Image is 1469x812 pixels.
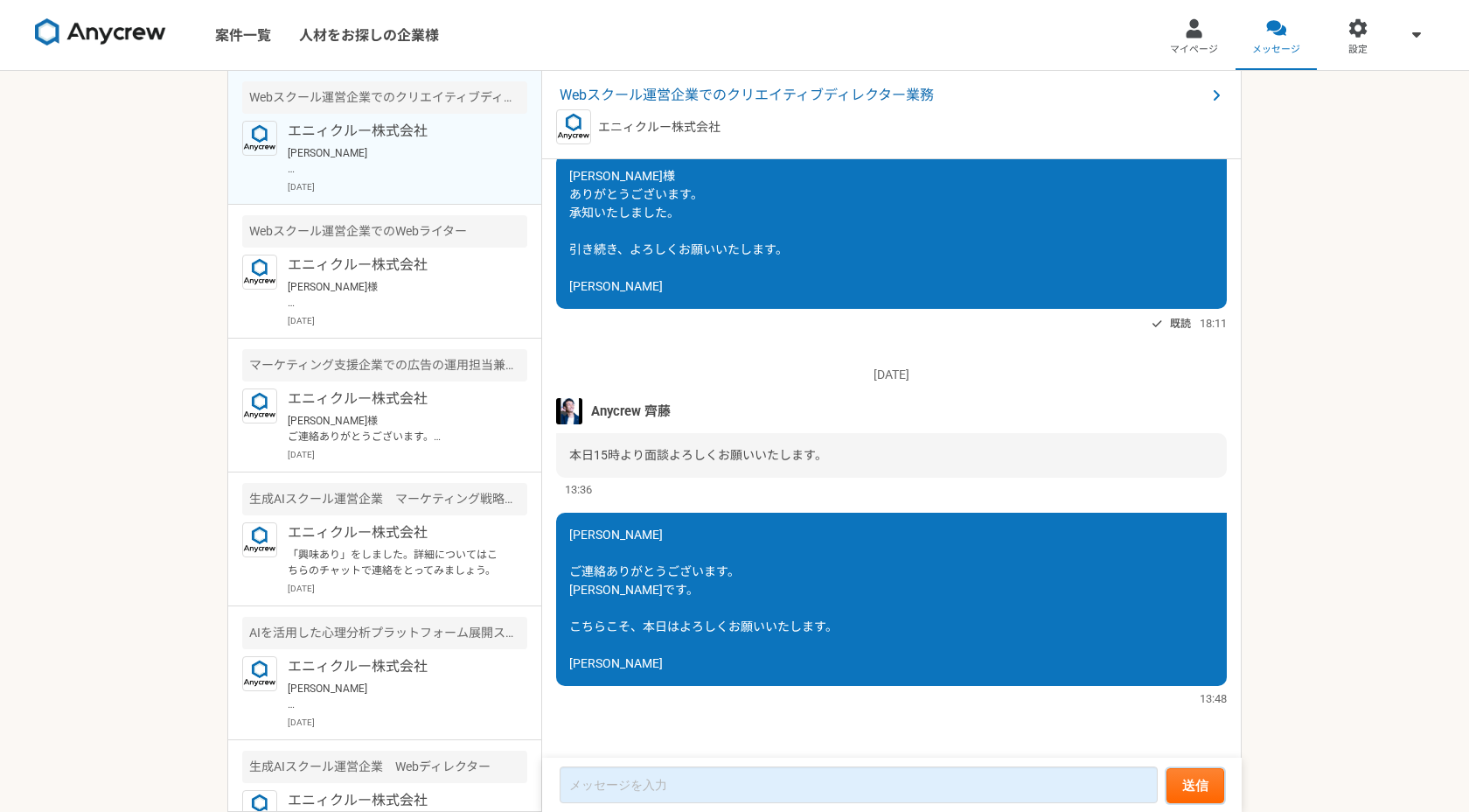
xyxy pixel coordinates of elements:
p: [DATE] [288,448,527,461]
img: logo_text_blue_01.png [242,522,277,557]
p: エニィクルー株式会社 [288,522,504,543]
div: Webスクール運営企業でのクリエイティブディレクター業務 [242,81,527,114]
span: 本日15時より面談よろしくお願いいたします。 [569,448,827,462]
p: エニィクルー株式会社 [288,121,504,142]
span: 既読 [1170,313,1191,334]
div: Webスクール運営企業でのWebライター [242,215,527,248]
button: 送信 [1166,768,1224,803]
p: [DATE] [556,366,1227,384]
span: 18:11 [1200,315,1227,332]
p: [DATE] [288,716,527,729]
p: [PERSON_NAME] ご連絡ありがとうございます。 [PERSON_NAME]です。 こちらこそ、本日はよろしくお願いいたします。 [PERSON_NAME] [288,145,504,177]
p: エニィクルー株式会社 [288,255,504,276]
span: 13:36 [565,481,592,498]
span: Anycrew 齊藤 [591,402,671,421]
p: エニィクルー株式会社 [288,388,504,409]
span: メッセージ [1252,43,1300,57]
img: logo_text_blue_01.png [242,656,277,691]
img: logo_text_blue_01.png [556,109,591,144]
p: エニィクルー株式会社 [288,656,504,677]
img: logo_text_blue_01.png [242,388,277,423]
p: エニィクルー株式会社 [598,118,721,136]
div: AIを活用した心理分析プラットフォーム展開スタートアップ マーケティング企画運用 [242,617,527,649]
p: エニィクルー株式会社 [288,790,504,811]
div: 生成AIスクール運営企業 Webディレクター [242,751,527,783]
span: [PERSON_NAME] ご連絡ありがとうございます。 [PERSON_NAME]です。 こちらこそ、本日はよろしくお願いいたします。 [PERSON_NAME] [569,528,838,670]
div: 生成AIスクール運営企業 マーケティング戦略ディレクター [242,483,527,515]
span: Webスクール運営企業でのクリエイティブディレクター業務 [560,85,1206,106]
p: [PERSON_NAME]様 ご連絡ありがとうございます。 [PERSON_NAME]です。 承知いたしました！ 何卒よろしくお願いいたします！ [PERSON_NAME] [288,279,504,311]
span: マイページ [1170,43,1218,57]
div: マーケティング支援企業での広告の運用担当兼フロント営業 [242,349,527,381]
p: 「興味あり」をしました。詳細についてはこちらのチャットで連絡をとってみましょう。 [288,547,504,578]
span: 設定 [1348,43,1368,57]
p: [DATE] [288,582,527,595]
img: 8DqYSo04kwAAAAASUVORK5CYII= [35,18,166,46]
p: [DATE] [288,314,527,327]
p: [DATE] [288,180,527,193]
span: [PERSON_NAME]様 ありがとうございます。 承知いたしました。 引き続き、よろしくお願いいたします。 [PERSON_NAME] [569,169,788,293]
p: [PERSON_NAME]様 ご連絡ありがとうございます。 [PERSON_NAME]です。 申し訳ありません。 「興味あり」とお送りさせていただきましたが、フロント営業も必要になるため辞退させ... [288,413,504,444]
img: logo_text_blue_01.png [242,121,277,156]
span: 13:48 [1200,690,1227,707]
img: logo_text_blue_01.png [242,255,277,290]
img: S__5267474.jpg [556,398,582,424]
p: [PERSON_NAME] ご連絡ありがとうございます！ 承知いたしました。 引き続き、よろしくお願いいたします！ [PERSON_NAME] [288,681,504,712]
